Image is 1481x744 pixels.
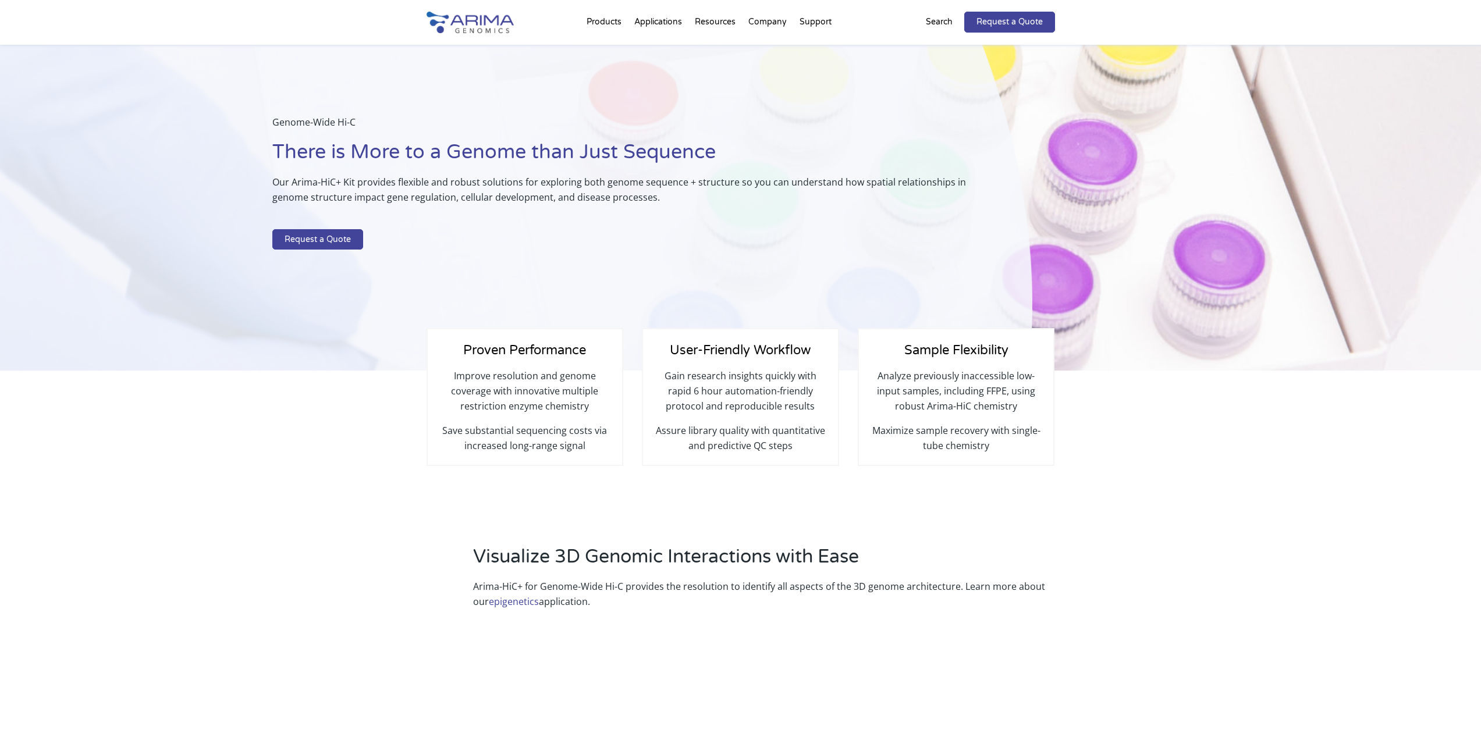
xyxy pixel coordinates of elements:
p: Genome-Wide Hi-C [272,115,974,139]
p: Improve resolution and genome coverage with innovative multiple restriction enzyme chemistry [439,368,610,423]
p: Analyze previously inaccessible low-input samples, including FFPE, using robust Arima-HiC chemistry [871,368,1042,423]
a: epigenetics [489,595,539,608]
img: Arima-Genomics-logo [427,12,514,33]
p: Assure library quality with quantitative and predictive QC steps [655,423,826,453]
p: Our Arima-HiC+ Kit provides flexible and robust solutions for exploring both genome sequence + st... [272,175,974,214]
a: Request a Quote [964,12,1055,33]
p: Arima-HiC+ for Genome-Wide Hi-C provides the resolution to identify all aspects of the 3D genome ... [473,579,1055,609]
p: Search [926,15,953,30]
span: Proven Performance [463,343,586,358]
span: Sample Flexibility [904,343,1008,358]
span: User-Friendly Workflow [670,343,811,358]
h2: Visualize 3D Genomic Interactions with Ease [473,544,1055,579]
a: Request a Quote [272,229,363,250]
h1: There is More to a Genome than Just Sequence [272,139,974,175]
p: Save substantial sequencing costs via increased long-range signal [439,423,610,453]
p: Maximize sample recovery with single-tube chemistry [871,423,1042,453]
p: Gain research insights quickly with rapid 6 hour automation-friendly protocol and reproducible re... [655,368,826,423]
